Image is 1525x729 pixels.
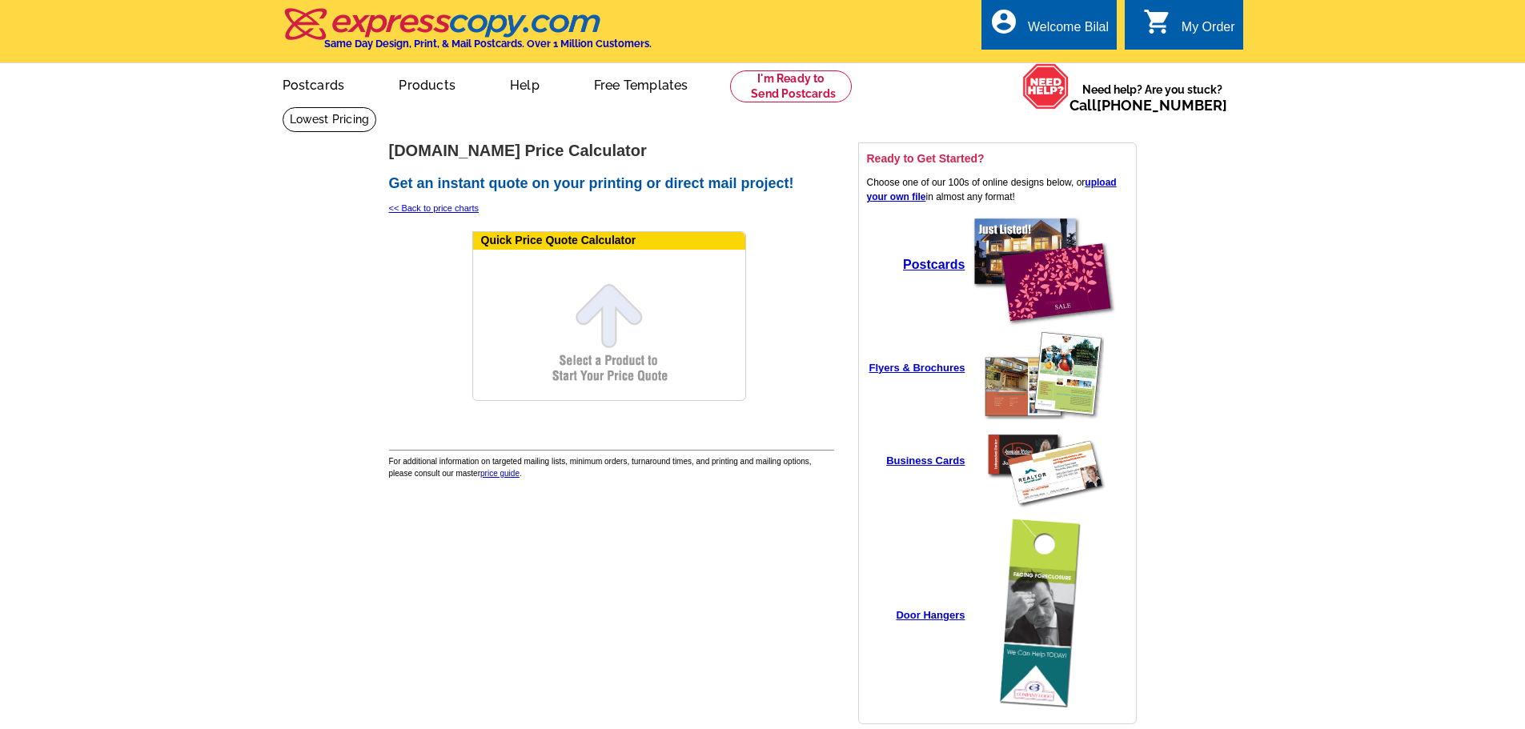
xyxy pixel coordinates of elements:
[1143,7,1172,36] i: shopping_cart
[473,232,745,250] div: Quick Price Quote Calculator
[972,216,1116,328] img: create a postcard
[867,175,1128,204] p: Choose one of our 100s of online designs below, or in almost any format!
[389,203,480,213] a: << Back to price charts
[903,258,965,271] strong: Postcards
[1143,18,1235,38] a: shopping_cart My Order
[968,319,1120,330] a: create a postcard online
[1022,63,1070,110] img: help
[886,455,965,467] a: Business Cards
[976,505,1112,516] a: create a business card online
[1070,82,1235,114] span: Need help? Are you stuck?
[989,7,1018,36] i: account_circle
[984,331,1104,419] img: create a flyer
[389,175,834,193] h2: Get an instant quote on your printing or direct mail project!
[257,65,371,102] a: Postcards
[283,19,652,50] a: Same Day Design, Print, & Mail Postcards. Over 1 Million Customers.
[484,65,565,102] a: Help
[324,38,652,50] h4: Same Day Design, Print, & Mail Postcards. Over 1 Million Customers.
[568,65,714,102] a: Free Templates
[896,609,965,621] strong: Door Hangers
[480,469,520,478] a: price guide
[980,427,1108,510] img: create a business card
[896,610,965,621] a: Door Hangers
[1182,20,1235,42] div: My Order
[373,65,481,102] a: Products
[389,142,834,159] h1: [DOMAIN_NAME] Price Calculator
[867,151,1128,166] h3: Ready to Get Started?
[389,457,812,478] span: For additional information on targeted mailing lists, minimum orders, turnaround times, and print...
[998,517,1090,713] img: create a door hanger
[869,362,965,374] strong: Flyers & Brochures
[1097,97,1227,114] a: [PHONE_NUMBER]
[869,362,965,374] a: Flyers & Brochures
[867,177,1117,202] a: upload your own file
[1028,20,1109,42] div: Welcome Bilal
[1070,97,1227,114] span: Call
[994,704,1094,715] a: create a door hanger online
[903,260,965,271] a: Postcards
[980,411,1108,422] a: create a flyer online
